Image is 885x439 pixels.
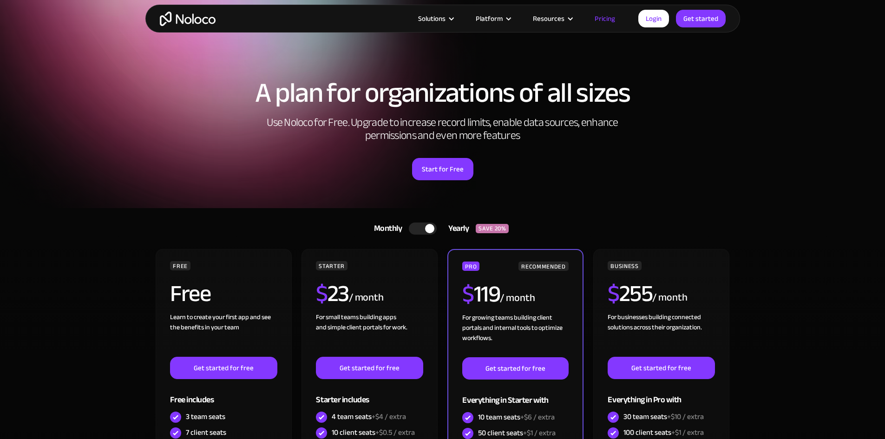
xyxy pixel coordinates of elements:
[478,428,556,438] div: 50 client seats
[583,13,627,25] a: Pricing
[608,312,715,357] div: For businesses building connected solutions across their organization. ‍
[160,12,216,26] a: home
[412,158,473,180] a: Start for Free
[533,13,564,25] div: Resources
[476,13,503,25] div: Platform
[372,410,406,424] span: +$4 / extra
[521,13,583,25] div: Resources
[332,427,415,438] div: 10 client seats
[464,13,521,25] div: Platform
[170,312,277,357] div: Learn to create your first app and see the benefits in your team ‍
[316,272,328,315] span: $
[608,272,619,315] span: $
[462,380,568,410] div: Everything in Starter with
[316,261,347,270] div: STARTER
[462,357,568,380] a: Get started for free
[362,222,409,236] div: Monthly
[170,357,277,379] a: Get started for free
[500,291,535,306] div: / month
[332,412,406,422] div: 4 team seats
[316,379,423,409] div: Starter includes
[418,13,446,25] div: Solutions
[462,313,568,357] div: For growing teams building client portals and internal tools to optimize workflows.
[638,10,669,27] a: Login
[608,379,715,409] div: Everything in Pro with
[476,224,509,233] div: SAVE 20%
[437,222,476,236] div: Yearly
[462,262,479,271] div: PRO
[170,261,190,270] div: FREE
[170,379,277,409] div: Free includes
[316,282,349,305] h2: 23
[652,290,687,305] div: / month
[623,412,704,422] div: 30 team seats
[406,13,464,25] div: Solutions
[608,261,641,270] div: BUSINESS
[623,427,704,438] div: 100 client seats
[316,312,423,357] div: For small teams building apps and simple client portals for work. ‍
[608,282,652,305] h2: 255
[667,410,704,424] span: +$10 / extra
[518,262,568,271] div: RECOMMENDED
[462,282,500,306] h2: 119
[257,116,629,142] h2: Use Noloco for Free. Upgrade to increase record limits, enable data sources, enhance permissions ...
[170,282,210,305] h2: Free
[462,272,474,316] span: $
[186,427,226,438] div: 7 client seats
[316,357,423,379] a: Get started for free
[155,79,731,107] h1: A plan for organizations of all sizes
[676,10,726,27] a: Get started
[608,357,715,379] a: Get started for free
[349,290,384,305] div: / month
[478,412,555,422] div: 10 team seats
[186,412,225,422] div: 3 team seats
[520,410,555,424] span: +$6 / extra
